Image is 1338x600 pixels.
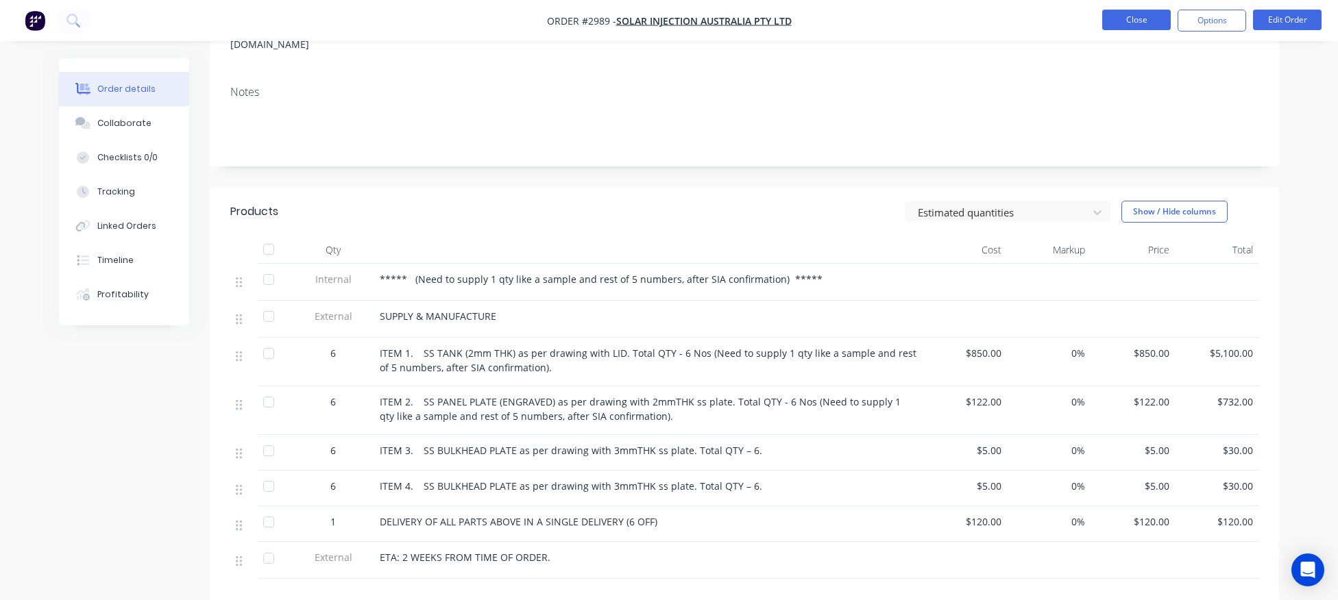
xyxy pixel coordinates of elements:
span: ITEM 2. SS PANEL PLATE (ENGRAVED) as per drawing with 2mmTHK ss plate. Total QTY - 6 Nos (Need to... [380,395,903,423]
span: 1 [330,514,336,529]
span: 0% [1012,479,1086,493]
span: 6 [330,479,336,493]
div: Notes [230,86,1258,99]
div: Checklists 0/0 [97,151,158,164]
div: Products [230,203,278,220]
button: Edit Order [1253,10,1322,30]
div: Open Intercom Messenger [1291,553,1324,586]
span: $5.00 [1096,479,1169,493]
div: Collaborate [97,117,151,129]
span: $850.00 [1096,346,1169,360]
span: DELIVERY OF ALL PARTS ABOVE IN A SINGLE DELIVERY (6 OFF) [380,515,657,528]
div: Total [1175,236,1259,264]
span: 0% [1012,346,1086,360]
span: Internal [297,272,369,286]
div: Order details [97,83,156,95]
button: Tracking [59,175,189,209]
span: $122.00 [928,395,1001,409]
button: Show / Hide columns [1121,201,1228,223]
span: $122.00 [1096,395,1169,409]
span: 0% [1012,395,1086,409]
span: $30.00 [1180,443,1254,458]
span: ITEM 1. SS TANK (2mm THK) as per drawing with LID. Total QTY - 6 Nos (Need to supply 1 qty like a... [380,347,919,374]
button: Collaborate [59,106,189,140]
button: Linked Orders [59,209,189,243]
span: ETA: 2 WEEKS FROM TIME OF ORDER. [380,551,550,564]
span: Order #2989 - [547,14,616,27]
span: $5.00 [928,479,1001,493]
div: Markup [1007,236,1091,264]
span: $732.00 [1180,395,1254,409]
button: Close [1102,10,1171,30]
span: 6 [330,346,336,360]
span: $120.00 [1096,514,1169,529]
span: $30.00 [1180,479,1254,493]
span: ITEM 3. SS BULKHEAD PLATE as per drawing with 3mmTHK ss plate. Total QTY – 6. [380,444,762,457]
span: $5,100.00 [1180,346,1254,360]
span: $120.00 [1180,514,1254,529]
div: Qty [292,236,374,264]
span: ***** (Need to supply 1 qty like a sample and rest of 5 numbers, after SIA confirmation) ***** [380,273,823,286]
button: Options [1178,10,1246,32]
button: Checklists 0/0 [59,140,189,175]
span: 0% [1012,514,1086,529]
button: Profitability [59,277,189,312]
div: Cost [923,236,1007,264]
div: Profitability [97,288,149,301]
span: ITEM 4. SS BULKHEAD PLATE as per drawing with 3mmTHK ss plate. Total QTY – 6. [380,479,762,492]
div: Linked Orders [97,220,156,232]
div: Price [1091,236,1175,264]
span: 6 [330,443,336,458]
span: 6 [330,395,336,409]
img: Factory [25,10,45,31]
span: $5.00 [928,443,1001,458]
span: $120.00 [928,514,1001,529]
span: External [297,550,369,564]
span: 0% [1012,443,1086,458]
span: SUPPLY & MANUFACTURE [380,310,496,323]
div: Timeline [97,254,134,266]
span: External [297,309,369,323]
span: $5.00 [1096,443,1169,458]
div: Tracking [97,186,135,198]
button: Order details [59,72,189,106]
span: $850.00 [928,346,1001,360]
a: Solar Injection Australia Pty Ltd [616,14,792,27]
button: Timeline [59,243,189,277]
